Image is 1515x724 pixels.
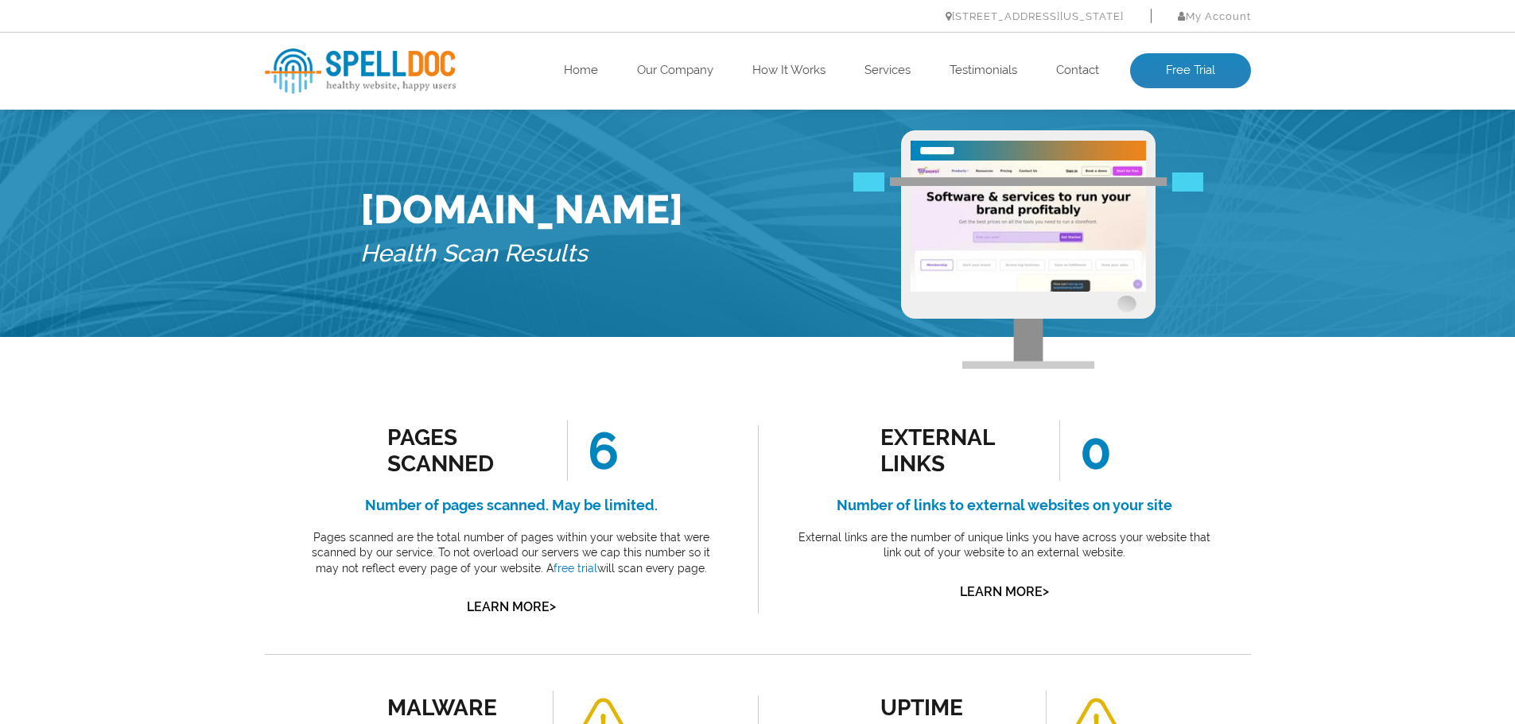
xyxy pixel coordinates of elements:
[853,172,1203,192] img: Free Webiste Analysis
[880,424,1024,477] div: external links
[360,186,683,233] h1: [DOMAIN_NAME]
[794,530,1215,561] p: External links are the number of unique links you have across your website that link out of your ...
[911,161,1146,292] img: Free Website Analysis
[794,493,1215,518] h4: Number of links to external websites on your site
[901,130,1156,369] img: Free Webiste Analysis
[387,424,531,477] div: Pages Scanned
[1059,420,1112,481] span: 0
[301,530,722,577] p: Pages scanned are the total number of pages within your website that were scanned by our service....
[301,493,722,518] h4: Number of pages scanned. May be limited.
[567,420,619,481] span: 6
[1043,580,1049,602] span: >
[550,595,556,618] span: >
[360,233,683,275] h5: Health Scan Results
[467,599,556,614] a: Learn More>
[960,584,1049,599] a: Learn More>
[554,562,597,575] a: free trial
